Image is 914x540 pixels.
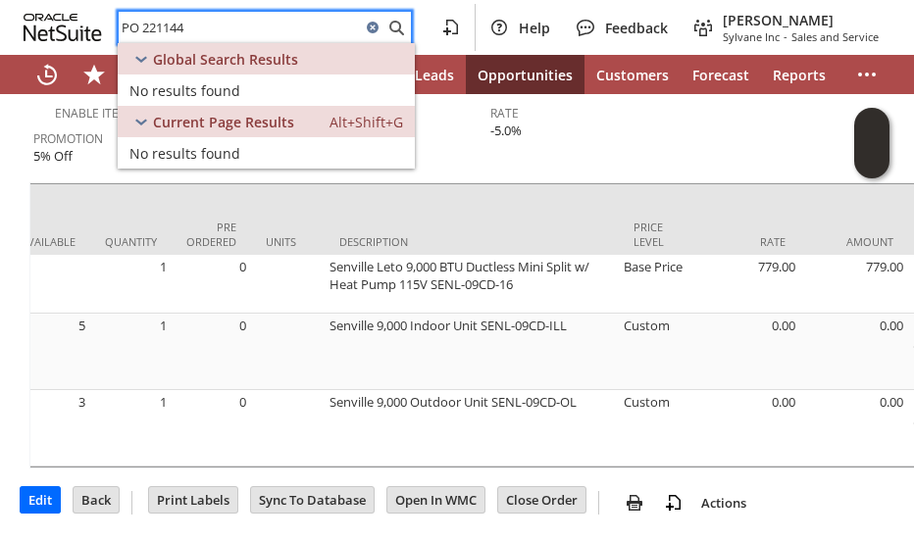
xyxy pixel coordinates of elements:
[791,29,879,44] span: Sales and Service
[339,234,604,249] div: Description
[153,50,298,69] span: Global Search Results
[723,11,879,29] span: [PERSON_NAME]
[90,255,172,314] td: 1
[490,122,522,140] span: -5.0%
[33,147,73,166] span: 5% Off
[854,108,889,178] iframe: Click here to launch Oracle Guided Learning Help Panel
[172,314,251,390] td: 0
[24,55,71,94] a: Recent Records
[843,55,890,94] div: More menus
[761,55,838,94] a: Reports
[90,314,172,390] td: 1
[681,55,761,94] a: Forecast
[55,105,213,122] a: Enable Item Line Shipping
[325,390,619,466] td: Senville 9,000 Outdoor Unit SENL-09CD-OL
[6,390,90,466] td: 3
[35,63,59,86] svg: Recent Records
[854,144,889,179] span: Oracle Guided Learning Widget. To move around, please hold and drag
[33,130,103,147] a: Promotion
[490,105,519,122] a: Rate
[596,66,669,84] span: Customers
[118,137,415,169] a: No results found
[403,55,466,94] a: Leads
[118,74,415,106] a: No results found
[800,390,908,466] td: 0.00
[692,314,800,390] td: 0.00
[584,55,681,94] a: Customers
[82,63,106,86] svg: Shortcuts
[325,255,619,314] td: Senville Leto 9,000 BTU Ductless Mini Split w/ Heat Pump 115V SENL-09CD-16
[6,314,90,390] td: 5
[707,234,786,249] div: Rate
[153,113,294,131] span: Current Page Results
[129,144,240,163] span: No results found
[466,55,584,94] a: Opportunities
[387,487,484,513] input: Open In WMC
[478,66,573,84] span: Opportunities
[415,66,454,84] span: Leads
[21,234,76,249] div: Available
[605,19,668,37] span: Feedback
[800,314,908,390] td: 0.00
[623,491,646,515] img: print.svg
[90,390,172,466] td: 1
[266,234,310,249] div: Units
[119,16,361,39] input: Search
[384,16,408,39] svg: Search
[693,494,754,512] a: Actions
[619,390,692,466] td: Custom
[619,314,692,390] td: Custom
[186,220,236,249] div: Pre Ordered
[723,29,780,44] span: Sylvane Inc
[815,234,893,249] div: Amount
[149,487,237,513] input: Print Labels
[773,66,826,84] span: Reports
[325,314,619,390] td: Senville 9,000 Indoor Unit SENL-09CD-ILL
[105,234,157,249] div: Quantity
[662,491,685,515] img: add-record.svg
[172,255,251,314] td: 0
[692,66,749,84] span: Forecast
[251,487,374,513] input: Sync To Database
[71,55,118,94] div: Shortcuts
[74,487,119,513] input: Back
[21,487,60,513] input: Edit
[800,255,908,314] td: 779.00
[24,14,102,41] svg: logo
[330,113,403,131] span: Alt+Shift+G
[519,19,550,37] span: Help
[692,390,800,466] td: 0.00
[172,390,251,466] td: 0
[619,255,692,314] td: Base Price
[784,29,787,44] span: -
[692,255,800,314] td: 779.00
[498,487,585,513] input: Close Order
[634,220,678,249] div: Price Level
